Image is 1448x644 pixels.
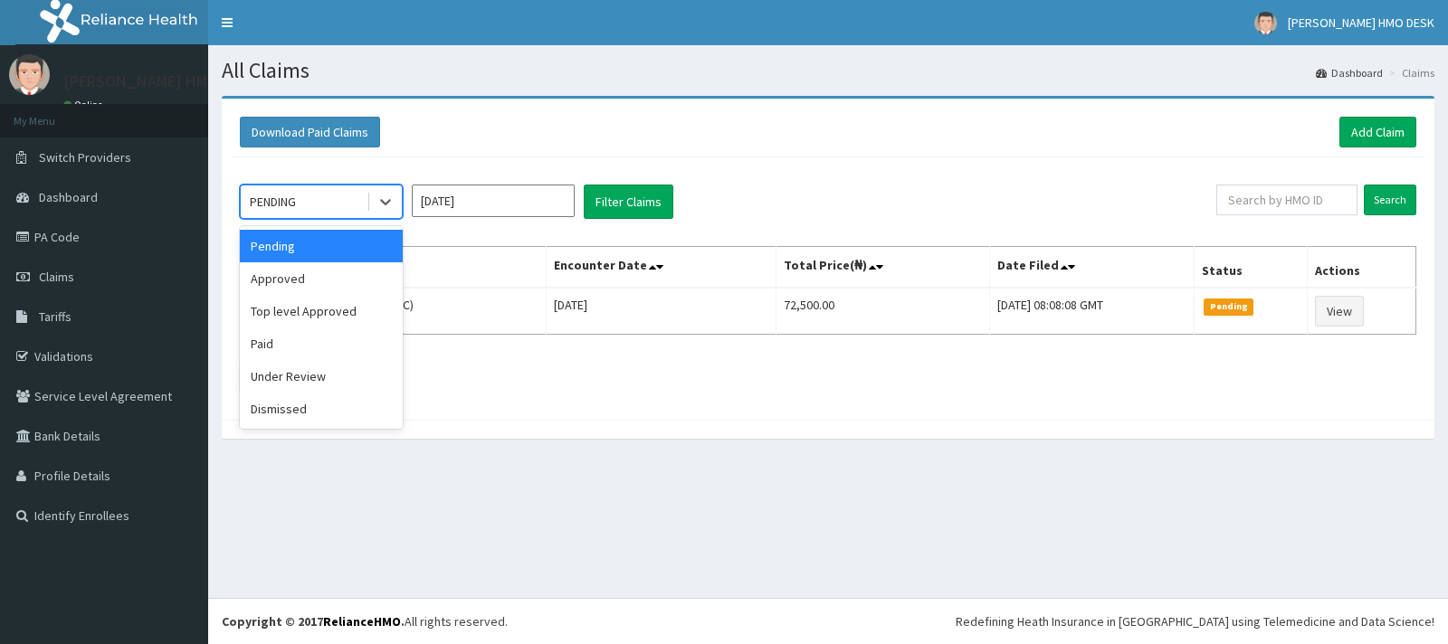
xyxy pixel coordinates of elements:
a: Online [63,99,107,111]
div: Approved [240,262,403,295]
button: Download Paid Claims [240,117,380,147]
h1: All Claims [222,59,1434,82]
input: Select Month and Year [412,185,575,217]
a: View [1315,296,1364,327]
span: Claims [39,269,74,285]
a: Add Claim [1339,117,1416,147]
td: 72,500.00 [776,288,989,335]
a: RelianceHMO [323,613,401,630]
div: PENDING [250,193,296,211]
span: Pending [1204,298,1253,315]
img: User Image [9,54,50,95]
button: Filter Claims [584,185,673,219]
img: User Image [1254,12,1277,34]
th: Status [1195,247,1308,289]
input: Search by HMO ID [1216,185,1358,215]
div: Dismissed [240,393,403,425]
strong: Copyright © 2017 . [222,613,405,630]
td: [DATE] [547,288,776,335]
footer: All rights reserved. [208,598,1448,644]
span: [PERSON_NAME] HMO DESK [1288,14,1434,31]
input: Search [1364,185,1416,215]
td: [DATE] 08:08:08 GMT [989,288,1195,335]
div: Pending [240,230,403,262]
p: [PERSON_NAME] HMO DESK [63,73,258,90]
span: Dashboard [39,189,98,205]
th: Date Filed [989,247,1195,289]
div: Under Review [240,360,403,393]
div: Top level Approved [240,295,403,327]
li: Claims [1385,65,1434,80]
span: Switch Providers [39,149,131,166]
div: Paid [240,327,403,360]
span: Tariffs [39,308,71,325]
a: Dashboard [1316,65,1383,80]
div: Redefining Heath Insurance in [GEOGRAPHIC_DATA] using Telemedicine and Data Science! [956,612,1434,630]
th: Encounter Date [547,247,776,289]
th: Actions [1307,247,1415,289]
th: Total Price(₦) [776,247,989,289]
